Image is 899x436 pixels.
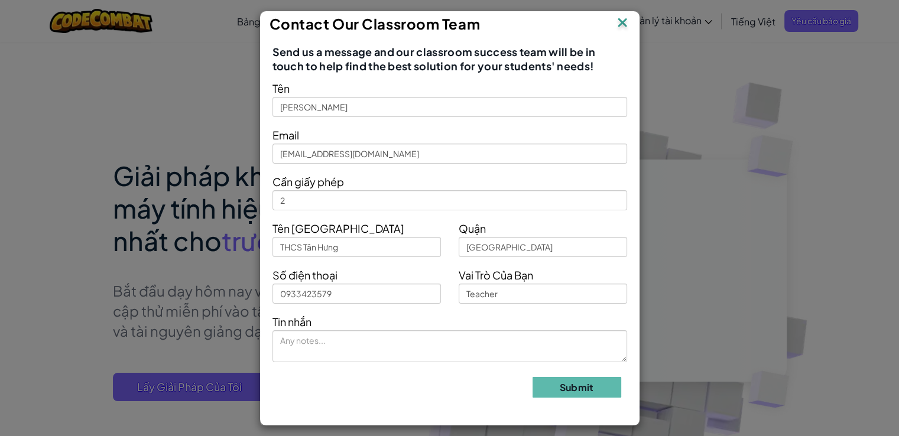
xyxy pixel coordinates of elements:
span: Email [272,128,299,142]
span: Vai Trò Của Bạn [459,268,533,282]
span: Quận [459,222,486,235]
span: Tên [GEOGRAPHIC_DATA] [272,222,404,235]
input: How many licenses do you need? [272,190,627,210]
input: Teacher, Principal, etc. [459,284,627,304]
span: Cần giấy phép [272,175,344,188]
span: Tên [272,82,290,95]
span: Số điện thoại [272,268,337,282]
span: Tin nhắn [272,315,311,328]
button: Submit [533,377,621,398]
span: Send us a message and our classroom success team will be in touch to help find the best solution ... [272,45,627,73]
